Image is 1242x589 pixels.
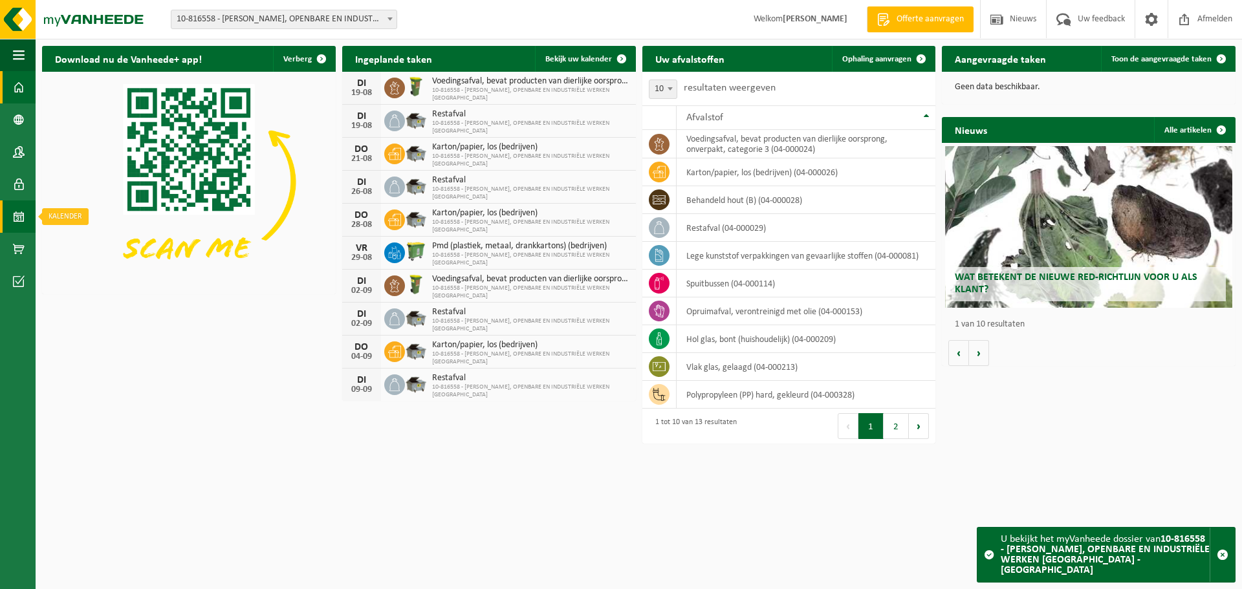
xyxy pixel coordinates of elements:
label: resultaten weergeven [684,83,776,93]
div: DI [349,276,375,286]
div: VR [349,243,375,253]
span: Toon de aangevraagde taken [1111,55,1212,63]
strong: 10-816558 - [PERSON_NAME], OPENBARE EN INDUSTRIËLE WERKEN [GEOGRAPHIC_DATA] - [GEOGRAPHIC_DATA] [1001,534,1210,575]
span: 10-816558 - [PERSON_NAME], OPENBARE EN INDUSTRIËLE WERKEN [GEOGRAPHIC_DATA] [432,153,629,168]
h2: Download nu de Vanheede+ app! [42,46,215,71]
button: 1 [858,413,884,439]
div: 09-09 [349,385,375,394]
span: Afvalstof [686,112,723,123]
span: 10-816558 - [PERSON_NAME], OPENBARE EN INDUSTRIËLE WERKEN [GEOGRAPHIC_DATA] [432,350,629,366]
img: WB-5000-GAL-GY-01 [405,142,427,164]
span: 10-816558 - [PERSON_NAME], OPENBARE EN INDUSTRIËLE WERKEN [GEOGRAPHIC_DATA] [432,87,629,102]
div: 02-09 [349,319,375,328]
span: Karton/papier, los (bedrijven) [432,142,629,153]
span: 10-816558 - [PERSON_NAME], OPENBARE EN INDUSTRIËLE WERKEN [GEOGRAPHIC_DATA] [432,317,629,333]
span: 10-816558 - [PERSON_NAME], OPENBARE EN INDUSTRIËLE WERKEN [GEOGRAPHIC_DATA] [432,383,629,399]
h2: Aangevraagde taken [942,46,1059,71]
a: Ophaling aanvragen [832,46,934,72]
td: opruimafval, verontreinigd met olie (04-000153) [677,297,936,325]
span: 10-816558 - [PERSON_NAME], OPENBARE EN INDUSTRIËLE WERKEN [GEOGRAPHIC_DATA] [432,252,629,267]
a: Wat betekent de nieuwe RED-richtlijn voor u als klant? [945,146,1233,308]
span: 10-816558 - VICTOR PEETERS, OPENBARE EN INDUSTRIËLE WERKEN ANTWERPEN - ANTWERPEN [171,10,397,28]
div: DO [349,210,375,220]
span: Voedingsafval, bevat producten van dierlijke oorsprong, onverpakt, categorie 3 [432,274,629,284]
img: WB-5000-GAL-GY-01 [405,175,427,197]
h2: Ingeplande taken [342,46,445,71]
td: vlak glas, gelaagd (04-000213) [677,353,936,381]
div: DI [349,375,375,385]
img: WB-5000-GAL-GY-01 [405,208,427,230]
td: behandeld hout (B) (04-000028) [677,186,936,214]
img: WB-5000-GAL-GY-01 [405,306,427,328]
span: 10 [649,80,677,99]
td: voedingsafval, bevat producten van dierlijke oorsprong, onverpakt, categorie 3 (04-000024) [677,130,936,158]
div: 02-09 [349,286,375,295]
button: Volgende [969,340,989,366]
span: 10-816558 - VICTOR PEETERS, OPENBARE EN INDUSTRIËLE WERKEN ANTWERPEN - ANTWERPEN [171,10,397,29]
button: Previous [838,413,858,439]
span: Restafval [432,109,629,120]
span: 10-816558 - [PERSON_NAME], OPENBARE EN INDUSTRIËLE WERKEN [GEOGRAPHIC_DATA] [432,120,629,135]
div: DI [349,78,375,89]
h2: Nieuws [942,117,1000,142]
div: 29-08 [349,253,375,262]
div: 26-08 [349,187,375,197]
div: 19-08 [349,89,375,98]
p: 1 van 10 resultaten [955,320,1229,329]
p: Geen data beschikbaar. [955,83,1223,92]
span: Bekijk uw kalender [545,55,612,63]
img: WB-0060-HPE-GN-50 [405,76,427,98]
div: DI [349,309,375,319]
span: Voedingsafval, bevat producten van dierlijke oorsprong, onverpakt, categorie 3 [432,76,629,87]
div: DI [349,111,375,122]
span: 10 [649,80,677,98]
td: karton/papier, los (bedrijven) (04-000026) [677,158,936,186]
td: restafval (04-000029) [677,214,936,242]
span: Wat betekent de nieuwe RED-richtlijn voor u als klant? [955,272,1197,295]
div: DO [349,342,375,352]
span: 10-816558 - [PERSON_NAME], OPENBARE EN INDUSTRIËLE WERKEN [GEOGRAPHIC_DATA] [432,186,629,201]
span: Restafval [432,175,629,186]
span: Verberg [283,55,312,63]
a: Offerte aanvragen [867,6,974,32]
a: Bekijk uw kalender [535,46,635,72]
button: Next [909,413,929,439]
div: 28-08 [349,220,375,230]
td: lege kunststof verpakkingen van gevaarlijke stoffen (04-000081) [677,242,936,270]
img: Download de VHEPlus App [42,72,336,292]
img: WB-5000-GAL-GY-01 [405,372,427,394]
button: Vorige [948,340,969,366]
img: WB-5000-GAL-GY-01 [405,109,427,131]
button: Verberg [273,46,334,72]
span: Restafval [432,373,629,383]
span: 10-816558 - [PERSON_NAME], OPENBARE EN INDUSTRIËLE WERKEN [GEOGRAPHIC_DATA] [432,219,629,234]
a: Alle artikelen [1154,117,1234,143]
td: polypropyleen (PP) hard, gekleurd (04-000328) [677,381,936,409]
a: Toon de aangevraagde taken [1101,46,1234,72]
img: WB-0060-HPE-GN-50 [405,273,427,295]
strong: [PERSON_NAME] [783,14,847,24]
td: hol glas, bont (huishoudelijk) (04-000209) [677,325,936,353]
div: 04-09 [349,352,375,361]
span: Pmd (plastiek, metaal, drankkartons) (bedrijven) [432,241,629,252]
span: Karton/papier, los (bedrijven) [432,208,629,219]
div: 1 tot 10 van 13 resultaten [649,412,737,440]
div: DO [349,144,375,155]
div: 19-08 [349,122,375,131]
div: DI [349,177,375,187]
span: Karton/papier, los (bedrijven) [432,340,629,350]
div: 21-08 [349,155,375,164]
span: Offerte aanvragen [893,13,967,26]
img: WB-0770-HPE-GN-50 [405,241,427,262]
div: U bekijkt het myVanheede dossier van [1001,528,1210,582]
span: Ophaling aanvragen [842,55,911,63]
span: 10-816558 - [PERSON_NAME], OPENBARE EN INDUSTRIËLE WERKEN [GEOGRAPHIC_DATA] [432,284,629,300]
h2: Uw afvalstoffen [642,46,737,71]
td: spuitbussen (04-000114) [677,270,936,297]
img: WB-5000-GAL-GY-01 [405,339,427,361]
button: 2 [884,413,909,439]
span: Restafval [432,307,629,317]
